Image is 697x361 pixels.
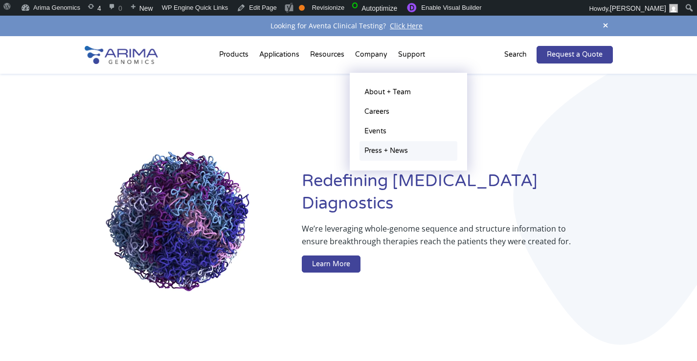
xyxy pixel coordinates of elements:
a: About + Team [360,83,457,102]
a: Click Here [386,21,427,30]
a: Request a Quote [537,46,613,64]
a: Careers [360,102,457,122]
div: OK [299,5,305,11]
span: [PERSON_NAME] [610,4,666,12]
a: Events [360,122,457,141]
p: We’re leveraging whole-genome sequence and structure information to ensure breakthrough therapies... [302,222,573,255]
p: Search [504,48,527,61]
a: Press + News [360,141,457,161]
a: Learn More [302,255,360,273]
img: Arima-Genomics-logo [85,46,158,64]
h1: Redefining [MEDICAL_DATA] Diagnostics [302,170,612,222]
div: Looking for Aventa Clinical Testing? [85,20,613,32]
iframe: Chat Widget [648,314,697,361]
